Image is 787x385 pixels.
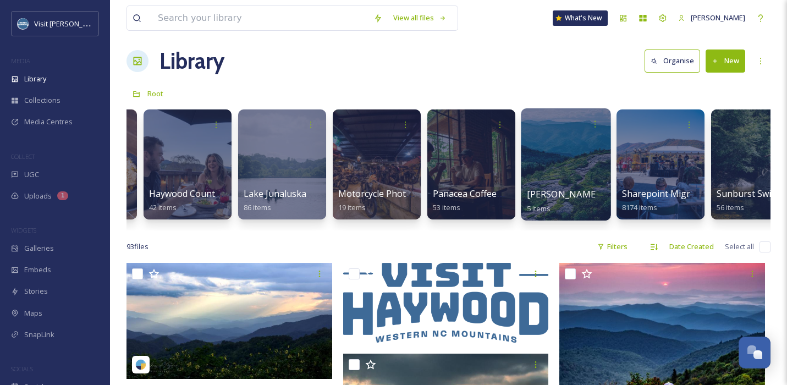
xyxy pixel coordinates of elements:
div: 1 [57,191,68,200]
span: Uploads [24,191,52,201]
span: Motorcycle Photos for WNC Mag [338,188,475,200]
span: SnapLink [24,329,54,340]
img: images.png [18,18,29,29]
span: Haywood County - General [149,188,260,200]
span: UGC [24,169,39,180]
span: SOCIALS [11,365,33,373]
span: Stories [24,286,48,296]
span: 53 items [433,202,460,212]
span: [PERSON_NAME] Photography [527,188,657,200]
span: MEDIA [11,57,30,65]
span: COLLECT [11,152,35,161]
span: Panacea Coffeehouse [433,188,522,200]
img: Visit Haywood Logo BLUE.png [343,263,549,343]
span: 8174 items [622,202,657,212]
a: Library [159,45,224,78]
span: Lake Junaluska [244,188,306,200]
button: Organise [645,50,700,72]
img: snapsea-logo.png [135,359,146,370]
a: Motorcycle Photos for WNC Mag19 items [338,189,475,212]
span: Collections [24,95,60,106]
span: Galleries [24,243,54,254]
button: Open Chat [739,337,771,369]
div: Date Created [664,236,719,257]
span: Media Centres [24,117,73,127]
span: Maps [24,308,42,318]
img: ingridbrownphotography-18079399288909178.jpeg [126,263,332,379]
span: 93 file s [126,241,148,252]
div: Filters [592,236,633,257]
span: 56 items [717,202,744,212]
span: 19 items [338,202,366,212]
span: [PERSON_NAME] [691,13,745,23]
a: Haywood County - General42 items [149,189,260,212]
input: Search your library [152,6,368,30]
span: 42 items [149,202,177,212]
a: View all files [388,7,452,29]
a: What's New [553,10,608,26]
span: Select all [725,241,754,252]
span: Root [147,89,163,98]
a: Organise [645,50,706,72]
span: 5 items [527,203,551,213]
span: Library [24,74,46,84]
a: [PERSON_NAME] Photography5 items [527,189,657,213]
a: [PERSON_NAME] [673,7,751,29]
a: Root [147,87,163,100]
span: WIDGETS [11,226,36,234]
span: 86 items [244,202,271,212]
span: Embeds [24,265,51,275]
a: Sharepoint Migration8174 items [622,189,712,212]
span: Visit [PERSON_NAME] [34,18,104,29]
button: New [706,50,745,72]
a: Lake Junaluska86 items [244,189,306,212]
span: Sharepoint Migration [622,188,712,200]
a: Panacea Coffeehouse53 items [433,189,522,212]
